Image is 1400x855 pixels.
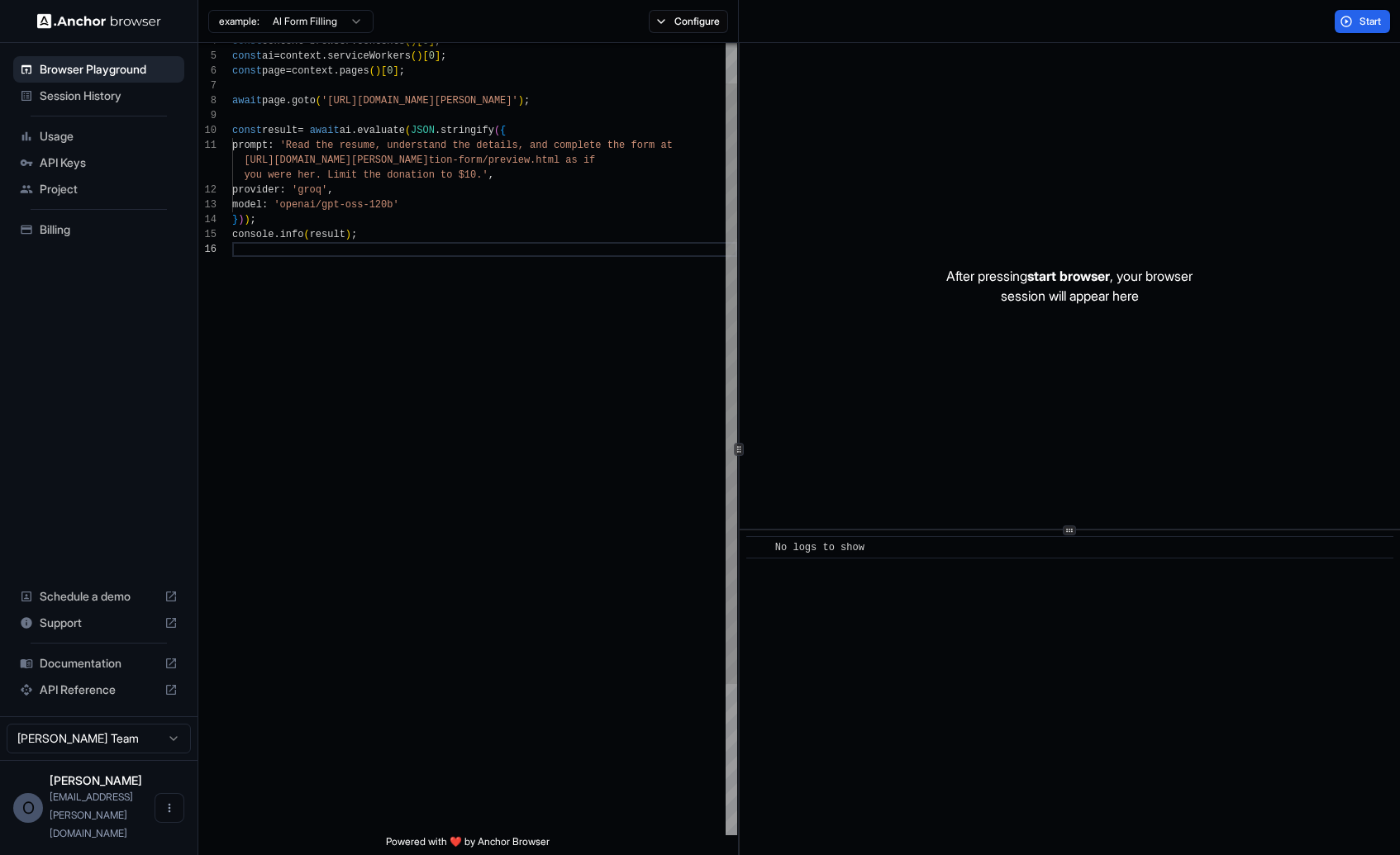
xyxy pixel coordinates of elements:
[198,242,217,257] div: 16
[649,10,729,33] button: Configure
[155,793,184,823] button: Open menu
[232,95,262,107] span: await
[351,125,357,136] span: .
[280,184,286,196] span: :
[286,65,292,77] span: =
[357,125,405,136] span: evaluate
[40,61,178,78] span: Browser Playground
[198,93,217,108] div: 8
[518,95,524,107] span: )
[274,199,398,211] span: 'openai/gpt-oss-120b'
[381,65,387,77] span: [
[280,229,304,240] span: info
[755,539,763,556] span: ​
[268,140,274,151] span: :
[417,50,422,62] span: )
[775,542,864,553] span: No logs to show
[333,65,339,77] span: .
[435,50,440,62] span: ]
[13,793,43,823] div: O
[50,773,142,787] span: Omri Haviv
[13,83,184,109] div: Session History
[198,49,217,64] div: 5
[262,65,286,77] span: page
[286,95,292,107] span: .
[946,266,1193,306] p: After pressing , your browser session will appear here
[13,150,184,176] div: API Keys
[232,199,262,211] span: model
[488,169,494,181] span: ,
[13,610,184,636] div: Support
[1335,10,1390,33] button: Start
[274,50,279,62] span: =
[310,229,345,240] span: result
[399,65,405,77] span: ;
[411,50,417,62] span: (
[262,50,274,62] span: ai
[40,655,158,672] span: Documentation
[198,227,217,242] div: 15
[232,184,280,196] span: provider
[345,229,351,240] span: )
[198,138,217,153] div: 11
[316,95,321,107] span: (
[13,56,184,83] div: Browser Playground
[40,88,178,104] span: Session History
[244,169,488,181] span: you were her. Limit the donation to $10.'
[411,125,435,136] span: JSON
[232,214,238,226] span: }
[198,212,217,227] div: 14
[1027,268,1110,284] span: start browser
[198,78,217,93] div: 7
[50,791,133,839] span: omri@gable.to
[310,125,340,136] span: await
[198,108,217,123] div: 9
[387,65,393,77] span: 0
[524,95,530,107] span: ;
[198,197,217,212] div: 13
[244,214,250,226] span: )
[232,65,262,77] span: const
[422,50,428,62] span: [
[40,154,178,171] span: API Keys
[232,50,262,62] span: const
[303,229,309,240] span: (
[250,214,256,226] span: ;
[578,140,673,151] span: lete the form at
[292,95,316,107] span: goto
[232,140,268,151] span: prompt
[13,650,184,677] div: Documentation
[37,13,161,29] img: Anchor Logo
[435,125,440,136] span: .
[369,65,375,77] span: (
[262,95,286,107] span: page
[274,229,279,240] span: .
[244,154,428,166] span: [URL][DOMAIN_NAME][PERSON_NAME]
[340,65,369,77] span: pages
[292,184,327,196] span: 'groq'
[198,64,217,78] div: 6
[298,125,303,136] span: =
[40,221,178,238] span: Billing
[375,65,381,77] span: )
[13,216,184,243] div: Billing
[262,125,298,136] span: result
[198,123,217,138] div: 10
[280,50,321,62] span: context
[405,125,411,136] span: (
[494,125,500,136] span: (
[292,65,333,77] span: context
[429,154,596,166] span: tion-form/preview.html as if
[280,140,578,151] span: 'Read the resume, understand the details, and comp
[393,65,398,77] span: ]
[219,15,260,28] span: example:
[40,615,158,631] span: Support
[13,123,184,150] div: Usage
[13,583,184,610] div: Schedule a demo
[321,95,518,107] span: '[URL][DOMAIN_NAME][PERSON_NAME]'
[321,50,327,62] span: .
[500,125,506,136] span: {
[238,214,244,226] span: )
[198,183,217,197] div: 12
[13,176,184,202] div: Project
